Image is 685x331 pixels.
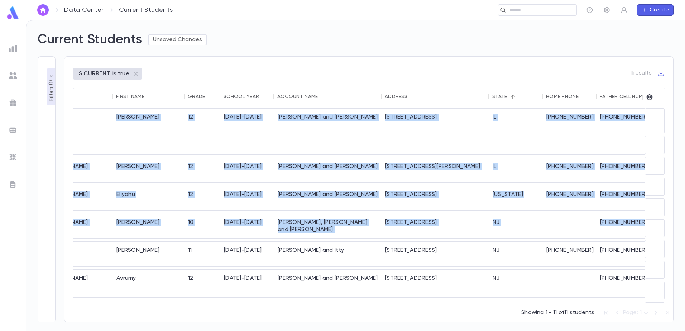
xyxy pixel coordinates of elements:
[382,186,489,210] div: [STREET_ADDRESS]
[492,94,507,100] div: State
[277,94,318,100] div: Account Name
[489,186,543,210] div: [US_STATE]
[382,242,489,266] div: [STREET_ADDRESS]
[64,6,104,14] a: Data Center
[543,158,597,182] div: [PHONE_NUMBER]
[73,68,142,80] div: IS CURRENTis true
[116,94,144,100] div: First Name
[274,109,382,154] div: [PERSON_NAME] and [PERSON_NAME]
[47,68,56,105] button: Filters (1)
[623,310,642,316] span: Page: 1
[185,214,220,238] div: 10
[113,109,185,154] div: [PERSON_NAME]
[630,69,652,77] p: 11 results
[41,158,113,182] div: [PERSON_NAME]
[382,298,489,322] div: [STREET_ADDRESS][PERSON_NAME]
[521,309,594,316] p: Showing 1 - 11 of 11 students
[41,214,113,238] div: [PERSON_NAME]
[113,270,185,294] div: Avrumy
[113,214,185,238] div: [PERSON_NAME]
[41,298,113,322] div: Beim
[623,307,650,318] div: Page: 1
[112,70,129,77] p: is true
[543,186,597,210] div: [PHONE_NUMBER]
[48,78,55,101] p: Filters ( 1 )
[507,91,518,102] button: Sort
[274,270,382,294] div: [PERSON_NAME] and [PERSON_NAME]
[489,214,543,238] div: NJ
[9,44,17,53] img: reports_grey.c525e4749d1bce6a11f5fe2a8de1b229.svg
[382,109,489,154] div: [STREET_ADDRESS]
[259,91,270,102] button: Sort
[9,126,17,134] img: batches_grey.339ca447c9d9533ef1741baa751efc33.svg
[9,153,17,162] img: imports_grey.530a8a0e642e233f2baf0ef88e8c9fcb.svg
[637,4,674,16] button: Create
[318,91,329,102] button: Sort
[579,91,590,102] button: Sort
[543,242,597,266] div: [PHONE_NUMBER]
[220,109,274,154] div: [DATE]-[DATE]
[39,7,47,13] img: home_white.a664292cf8c1dea59945f0da9f25487c.svg
[185,158,220,182] div: 12
[71,91,83,102] button: Sort
[185,298,220,322] div: 12
[220,158,274,182] div: [DATE]-[DATE]
[385,94,407,100] div: Address
[600,94,655,100] div: Father Cell Numbers
[274,242,382,266] div: [PERSON_NAME] and Itty
[274,186,382,210] div: [PERSON_NAME] and [PERSON_NAME]
[188,94,205,100] div: Grade
[205,91,216,102] button: Sort
[220,298,274,322] div: [DATE]-[DATE]
[489,270,543,294] div: NJ
[119,6,173,14] p: Current Students
[41,270,113,294] div: [PERSON_NAME]
[185,109,220,154] div: 12
[489,158,543,182] div: IL
[41,109,113,154] div: Montrose
[9,71,17,80] img: students_grey.60c7aba0da46da39d6d829b817ac14fc.svg
[543,109,597,154] div: [PHONE_NUMBER]
[113,158,185,182] div: [PERSON_NAME]
[185,186,220,210] div: 12
[148,34,207,45] button: Unsaved Changes
[220,242,274,266] div: [DATE]-[DATE]
[144,91,156,102] button: Sort
[185,242,220,266] div: 11
[113,242,185,266] div: [PERSON_NAME]
[382,214,489,238] div: [STREET_ADDRESS]
[38,32,142,48] h2: Current Students
[274,298,382,322] div: [PERSON_NAME] and [PERSON_NAME]
[6,6,20,20] img: logo
[546,94,579,100] div: Home Phone
[274,158,382,182] div: [PERSON_NAME] and [PERSON_NAME]
[543,298,597,322] div: [PHONE_NUMBER]
[224,94,259,100] div: School Year
[407,91,419,102] button: Sort
[9,180,17,189] img: letters_grey.7941b92b52307dd3b8a917253454ce1c.svg
[185,270,220,294] div: 12
[41,242,113,266] div: Gross
[274,214,382,238] div: [PERSON_NAME], [PERSON_NAME] and [PERSON_NAME]
[489,298,543,322] div: NJ
[220,214,274,238] div: [DATE]-[DATE]
[41,186,113,210] div: [PERSON_NAME]
[113,298,185,322] div: Meir
[77,70,110,77] p: IS CURRENT
[382,270,489,294] div: [STREET_ADDRESS]
[489,242,543,266] div: NJ
[489,109,543,154] div: IL
[382,158,489,182] div: [STREET_ADDRESS][PERSON_NAME]
[220,186,274,210] div: [DATE]-[DATE]
[220,270,274,294] div: [DATE]-[DATE]
[9,99,17,107] img: campaigns_grey.99e729a5f7ee94e3726e6486bddda8f1.svg
[113,186,185,210] div: Eliyahu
